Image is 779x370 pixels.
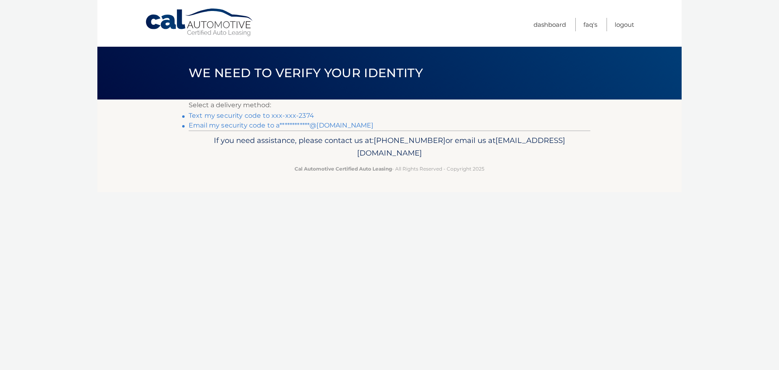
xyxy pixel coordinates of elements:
p: - All Rights Reserved - Copyright 2025 [194,164,585,173]
p: If you need assistance, please contact us at: or email us at [194,134,585,160]
a: Dashboard [534,18,566,31]
strong: Cal Automotive Certified Auto Leasing [295,166,392,172]
a: Text my security code to xxx-xxx-2374 [189,112,314,119]
p: Select a delivery method: [189,100,590,111]
span: [PHONE_NUMBER] [374,136,445,145]
a: Cal Automotive [145,8,254,37]
a: Logout [615,18,634,31]
span: We need to verify your identity [189,65,423,80]
a: FAQ's [583,18,597,31]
